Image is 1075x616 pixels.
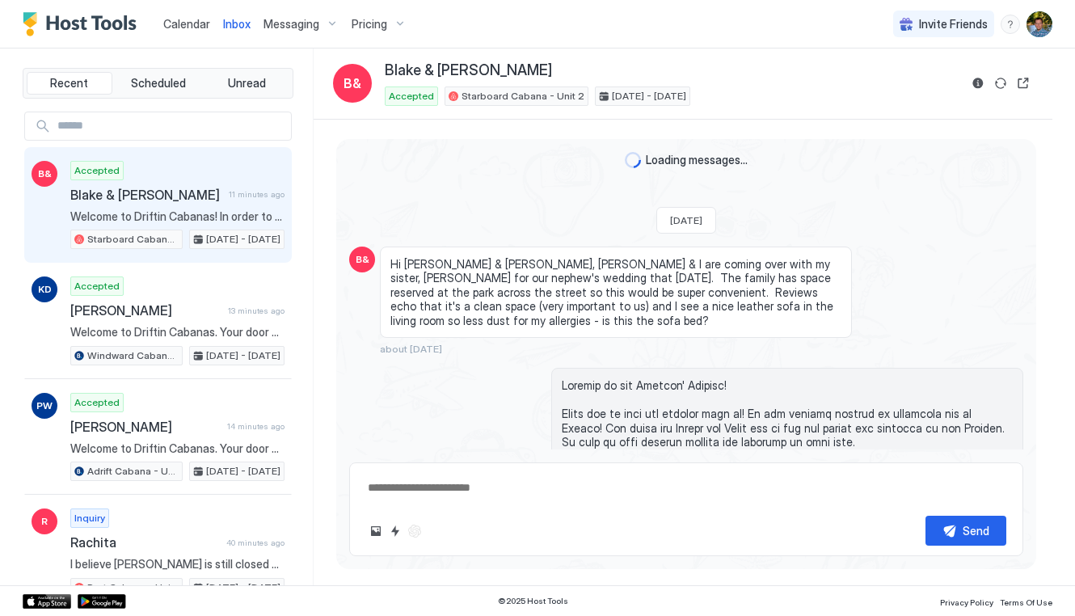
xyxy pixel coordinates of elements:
[204,72,289,95] button: Unread
[78,594,126,609] a: Google Play Store
[87,464,179,479] span: Adrift Cabana - Unit 6
[612,89,686,103] span: [DATE] - [DATE]
[226,538,285,548] span: 40 minutes ago
[386,521,405,541] button: Quick reply
[498,596,568,606] span: © 2025 Host Tools
[390,257,841,328] span: Hi [PERSON_NAME] & [PERSON_NAME], [PERSON_NAME] & I are coming over with my sister, [PERSON_NAME]...
[87,580,179,595] span: Port Cabana - Unit 3
[1000,597,1052,607] span: Terms Of Use
[389,89,434,103] span: Accepted
[380,343,442,355] span: about [DATE]
[70,441,285,456] span: Welcome to Driftin Cabanas. Your door code for Adrift - Unit 6 is: 0971 and will be active at 2:0...
[74,511,105,525] span: Inquiry
[385,61,552,80] span: Blake & [PERSON_NAME]
[70,209,285,224] span: Welcome to Driftin Cabanas! In order to provide you with a door code for your stay [DATE], could ...
[1027,11,1052,37] div: User profile
[50,76,88,91] span: Recent
[223,15,251,32] a: Inbox
[1001,15,1020,34] div: menu
[74,279,120,293] span: Accepted
[36,399,53,413] span: PW
[462,89,584,103] span: Starboard Cabana - Unit 2
[70,534,220,551] span: Rachita
[646,153,748,167] span: Loading messages...
[919,17,988,32] span: Invite Friends
[206,464,280,479] span: [DATE] - [DATE]
[206,580,280,595] span: [DATE] - [DATE]
[163,17,210,31] span: Calendar
[228,76,266,91] span: Unread
[206,348,280,363] span: [DATE] - [DATE]
[38,167,52,181] span: B&
[940,597,993,607] span: Privacy Policy
[352,17,387,32] span: Pricing
[70,557,285,572] span: I believe [PERSON_NAME] is still closed and Cashmere/[GEOGRAPHIC_DATA] was a hotspot of activity ...
[116,72,201,95] button: Scheduled
[23,68,293,99] div: tab-group
[229,189,285,200] span: 11 minutes ago
[74,395,120,410] span: Accepted
[70,187,222,203] span: Blake & [PERSON_NAME]
[356,252,369,267] span: B&
[74,163,120,178] span: Accepted
[87,348,179,363] span: Windward Cabana - Unit 10
[27,72,112,95] button: Recent
[991,74,1010,93] button: Sync reservation
[940,593,993,610] a: Privacy Policy
[963,522,989,539] div: Send
[670,214,702,226] span: [DATE]
[23,594,71,609] a: App Store
[1000,593,1052,610] a: Terms Of Use
[131,76,186,91] span: Scheduled
[23,12,144,36] a: Host Tools Logo
[227,421,285,432] span: 14 minutes ago
[366,521,386,541] button: Upload image
[70,325,285,340] span: Welcome to Driftin Cabanas. Your door code for Windward - Unit 10 is: 4311 and will be active at ...
[87,232,179,247] span: Starboard Cabana - Unit 2
[51,112,291,140] input: Input Field
[968,74,988,93] button: Reservation information
[223,17,251,31] span: Inbox
[625,152,641,168] div: loading
[206,232,280,247] span: [DATE] - [DATE]
[925,516,1006,546] button: Send
[228,306,285,316] span: 13 minutes ago
[163,15,210,32] a: Calendar
[344,74,361,93] span: B&
[70,419,221,435] span: [PERSON_NAME]
[1014,74,1033,93] button: Open reservation
[38,282,52,297] span: KD
[70,302,221,319] span: [PERSON_NAME]
[263,17,319,32] span: Messaging
[41,514,48,529] span: R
